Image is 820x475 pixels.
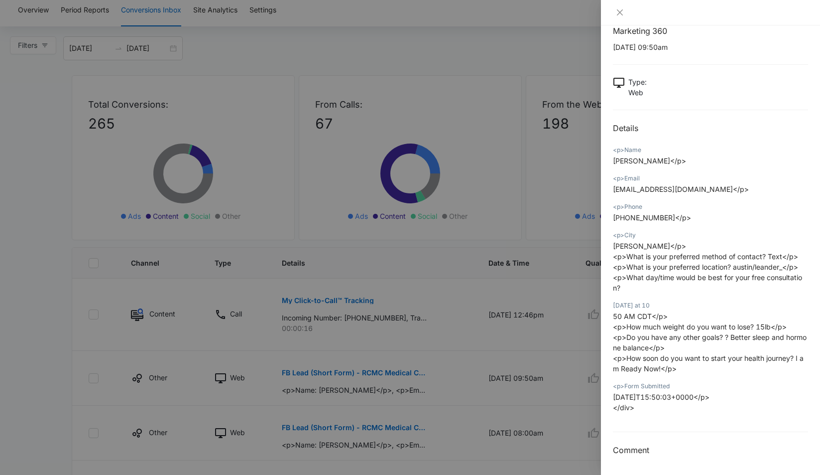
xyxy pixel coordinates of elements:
[613,263,798,271] span: <p>What is your preferred location? austin/leander_</p>
[616,8,624,16] span: close
[613,185,749,193] span: [EMAIL_ADDRESS][DOMAIN_NAME]</p>
[613,252,798,261] span: <p>What is your preferred method of contact? Text</p>
[613,301,808,310] div: [DATE] at 10
[613,157,686,165] span: [PERSON_NAME]</p>
[613,403,634,412] span: </div>
[613,231,808,240] div: <p>City
[613,202,808,211] div: <p>Phone
[613,382,808,391] div: <p>Form Submitted
[613,312,668,320] span: 50 AM CDT</p>
[613,122,808,134] h2: Details
[613,242,686,250] span: [PERSON_NAME]</p>
[613,42,808,52] p: [DATE] 09:50am
[613,333,807,352] span: <p>Do you have any other goals? ? Better sleep and hormone balance</p>
[628,87,647,98] p: Web
[628,77,647,87] p: Type :
[613,146,808,155] div: <p>Name
[613,213,691,222] span: [PHONE_NUMBER]</p>
[613,354,804,373] span: <p>How soon do you want to start your health journey? I am Ready Now!</p>
[613,393,709,401] span: [DATE]T15:50:03+0000</p>
[613,174,808,183] div: <p>Email
[613,8,627,17] button: Close
[613,273,802,292] span: <p>What day/time would be best for your free consultation?
[613,444,808,456] h3: Comment
[613,322,787,331] span: <p>How much weight do you want to lose? 15lb</p>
